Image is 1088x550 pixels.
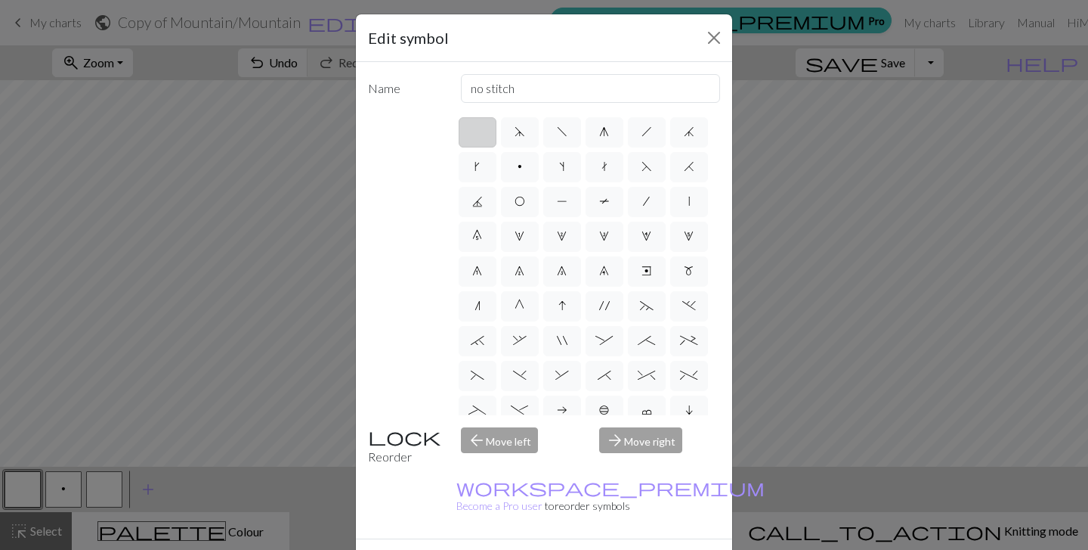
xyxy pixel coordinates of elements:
[511,404,528,416] span: -
[680,369,697,381] span: %
[685,404,693,416] span: i
[472,195,483,207] span: J
[640,300,654,312] span: ~
[471,334,484,346] span: `
[468,404,486,416] span: _
[515,300,524,312] span: G
[641,126,652,138] span: h
[601,160,607,172] span: t
[682,300,696,312] span: .
[684,265,694,277] span: m
[684,230,694,242] span: 5
[518,160,522,172] span: p
[641,160,652,172] span: F
[472,265,482,277] span: 6
[638,334,655,346] span: ;
[368,26,449,49] h5: Edit symbol
[684,160,694,172] span: H
[359,74,452,103] label: Name
[515,195,525,207] span: O
[688,195,690,207] span: |
[595,334,613,346] span: :
[599,404,610,416] span: b
[555,369,569,381] span: &
[702,26,726,50] button: Close
[515,126,525,138] span: d
[557,195,567,207] span: P
[456,481,765,512] a: Become a Pro user
[641,404,652,416] span: c
[557,126,567,138] span: f
[599,195,610,207] span: T
[474,160,480,172] span: k
[474,300,481,312] span: n
[557,334,567,346] span: "
[638,369,655,381] span: ^
[599,126,609,138] span: g
[680,334,697,346] span: +
[684,126,694,138] span: j
[599,230,609,242] span: 3
[558,300,566,312] span: I
[456,477,765,498] span: workspace_premium
[515,230,524,242] span: 1
[641,265,651,277] span: e
[643,195,650,207] span: /
[471,369,484,381] span: (
[513,369,527,381] span: )
[557,265,567,277] span: 8
[557,404,567,416] span: a
[641,230,651,242] span: 4
[599,300,610,312] span: '
[359,427,452,466] div: Reorder
[557,230,567,242] span: 2
[559,160,564,172] span: s
[515,265,524,277] span: 7
[599,265,609,277] span: 9
[456,481,765,512] small: to reorder symbols
[472,230,482,242] span: 0
[513,334,527,346] span: ,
